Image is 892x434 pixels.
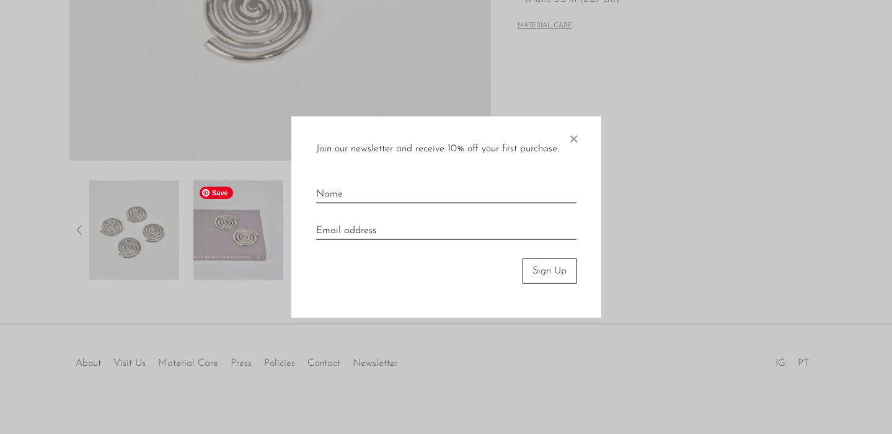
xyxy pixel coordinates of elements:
span: Save [200,187,233,199]
input: Name [316,175,576,203]
p: Join our newsletter and receive 10% off your first purchase. [316,141,559,157]
input: Email address [316,213,576,240]
button: Sign Up [523,259,576,283]
span: × [567,117,580,156]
